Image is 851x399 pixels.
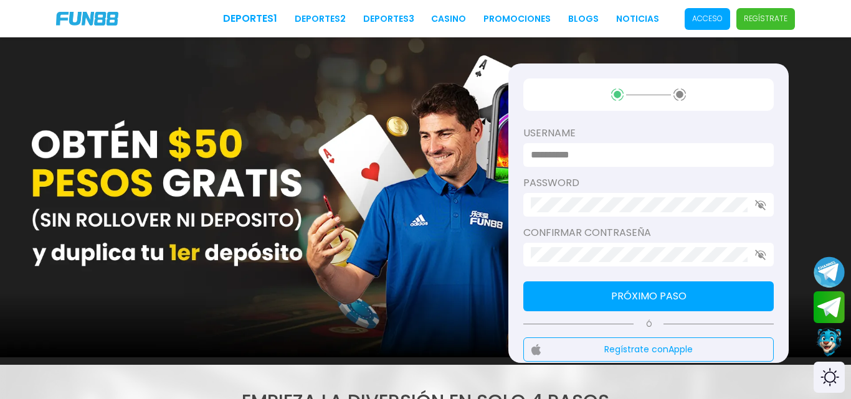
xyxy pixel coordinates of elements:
[523,281,774,311] button: Próximo paso
[814,362,845,393] div: Switch theme
[523,176,774,190] label: password
[431,12,466,26] a: CASINO
[523,319,774,330] p: Ó
[568,12,599,26] a: BLOGS
[363,12,414,26] a: Deportes3
[295,12,346,26] a: Deportes2
[523,337,774,362] button: Regístrate conApple
[616,12,659,26] a: NOTICIAS
[483,12,551,26] a: Promociones
[223,11,277,26] a: Deportes1
[814,256,845,288] button: Join telegram channel
[523,126,774,141] label: username
[523,225,774,240] label: Confirmar contraseña
[814,291,845,324] button: Join telegram
[744,13,787,24] p: Regístrate
[814,326,845,359] button: Contact customer service
[692,13,723,24] p: Acceso
[56,12,118,26] img: Company Logo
